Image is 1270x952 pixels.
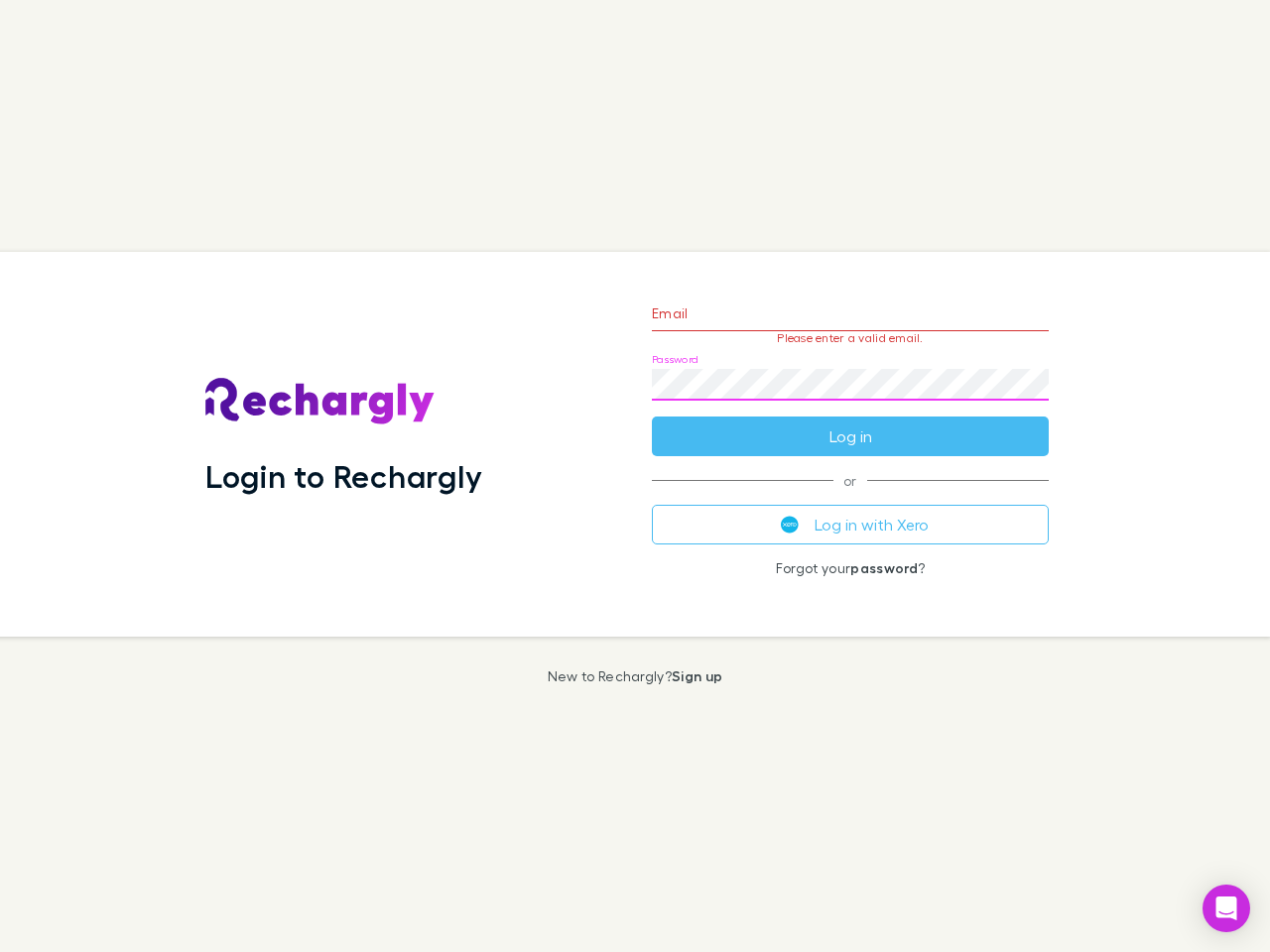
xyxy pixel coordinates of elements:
[652,560,1049,576] p: Forgot your ?
[652,416,1049,456] button: Log in
[781,516,799,534] img: Xero's logo
[652,480,1049,481] span: or
[850,559,918,576] a: password
[1203,885,1250,932] div: Open Intercom Messenger
[205,378,436,425] img: Rechargly's Logo
[652,331,1049,345] p: Please enter a valid email.
[205,457,482,495] h1: Login to Rechargly
[548,668,723,684] p: New to Rechargly?
[652,352,698,367] label: Password
[672,667,722,684] a: Sign up
[652,505,1049,544] button: Log in with Xero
